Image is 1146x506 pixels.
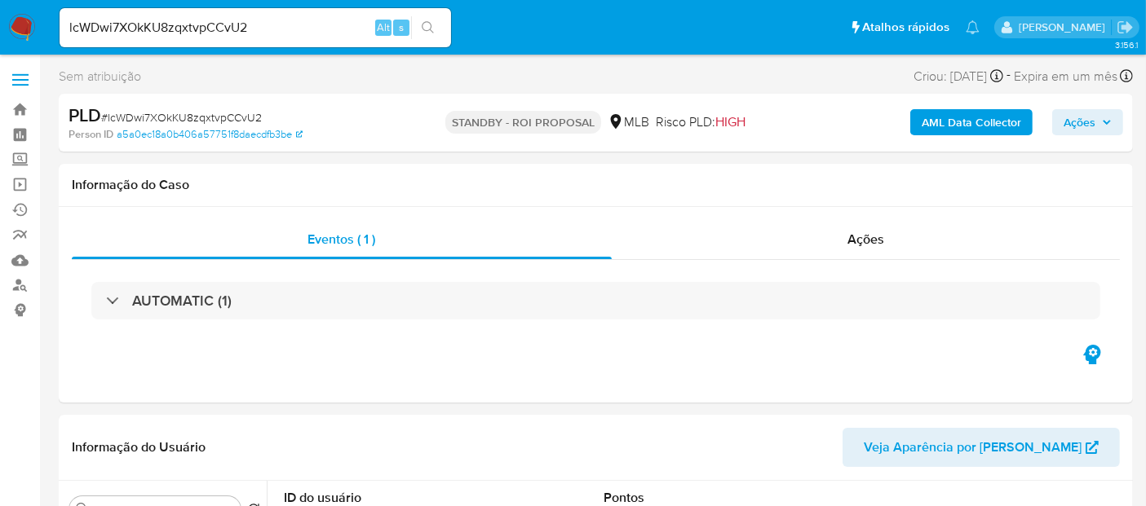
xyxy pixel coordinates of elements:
[69,127,113,142] b: Person ID
[1117,19,1134,36] a: Sair
[843,428,1120,467] button: Veja Aparência por [PERSON_NAME]
[399,20,404,35] span: s
[132,292,232,310] h3: AUTOMATIC (1)
[608,113,649,131] div: MLB
[922,109,1021,135] b: AML Data Collector
[656,113,746,131] span: Risco PLD:
[1007,65,1011,87] span: -
[864,428,1082,467] span: Veja Aparência por [PERSON_NAME]
[914,65,1003,87] div: Criou: [DATE]
[966,20,980,34] a: Notificações
[1064,109,1095,135] span: Ações
[1014,68,1117,86] span: Expira em um mês
[445,111,601,134] p: STANDBY - ROI PROPOSAL
[910,109,1033,135] button: AML Data Collector
[69,102,101,128] b: PLD
[1019,20,1111,35] p: erico.trevizan@mercadopago.com.br
[308,230,375,249] span: Eventos ( 1 )
[411,16,445,39] button: search-icon
[847,230,884,249] span: Ações
[1052,109,1123,135] button: Ações
[862,19,949,36] span: Atalhos rápidos
[101,109,262,125] span: # lcWDwi7XOkKU8zqxtvpCCvU2
[377,20,390,35] span: Alt
[715,112,746,131] span: HIGH
[72,177,1120,193] h1: Informação do Caso
[72,439,206,455] h1: Informação do Usuário
[117,127,303,142] a: a5a0ec18a0b406a57751f8daecdfb3be
[59,68,141,86] span: Sem atribuição
[91,282,1100,319] div: AUTOMATIC (1)
[60,17,451,38] input: Pesquise usuários ou casos...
